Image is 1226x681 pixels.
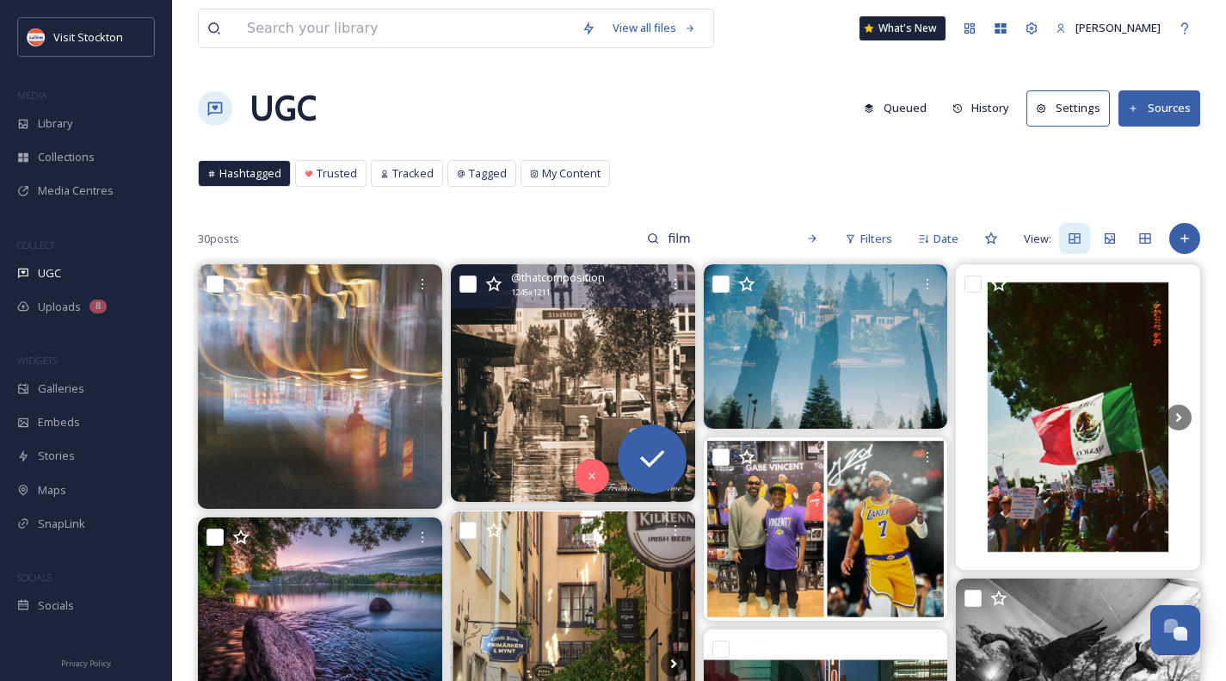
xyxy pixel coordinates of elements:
a: Queued [855,91,944,125]
span: Filters [860,231,892,247]
span: UGC [38,265,61,282]
a: UGC [250,83,317,134]
img: 🇲🇽✊🏾. #FDT #fuckice #Stand4Something #film #filmphotography #photography #StocktonCa [956,264,1200,570]
button: Queued [855,91,935,125]
span: Embeds [38,414,80,430]
span: My Content [542,165,601,182]
a: What's New [859,16,946,40]
span: Media Centres [38,183,114,199]
span: Maps [38,482,66,498]
span: @ thatcomposition [511,269,605,286]
img: Doble exposición en Stockton #stocktonca #doubleexposurephotography #analogfilm #photography #pho... [704,264,948,428]
a: View all files [604,11,705,45]
span: Hashtagged [219,165,281,182]
button: Open Chat [1150,605,1200,655]
span: Collections [38,149,95,165]
span: Tracked [392,165,434,182]
span: [PERSON_NAME] [1075,20,1161,35]
span: 30 posts [198,231,239,247]
span: WIDGETS [17,354,57,367]
button: Settings [1026,90,1110,126]
span: Library [38,115,72,132]
span: Stories [38,448,75,464]
span: 1245 x 1211 [511,287,550,299]
span: Uploads [38,299,81,315]
a: History [944,91,1027,125]
span: SnapLink [38,516,85,532]
button: Sources [1118,90,1200,126]
span: Tagged [469,165,507,182]
img: unnamed.jpeg [28,28,45,46]
span: COLLECT [17,238,54,251]
input: Search [659,221,788,256]
a: [PERSON_NAME] [1047,11,1169,45]
span: Date [933,231,958,247]
img: Crazy how small this world 🌎 is sometimes! Got to film 🎥 a couple of Gabe Vincent’s games when UC... [704,437,948,621]
span: SOCIALS [17,571,52,584]
img: Blurred motion . . . #stockholm #stockholm_insta #visitstockton #sweden #stockholmvibes #shotonfu... [198,264,442,509]
button: History [944,91,1019,125]
span: MEDIA [17,89,47,102]
a: Privacy Policy [61,652,111,672]
span: View: [1024,231,1051,247]
span: Trusted [317,165,357,182]
span: Socials [38,597,74,614]
span: Privacy Policy [61,658,111,669]
div: 8 [89,300,107,313]
span: Galleries [38,381,84,397]
a: Settings [1026,90,1118,126]
img: Stockton #california #filmphotography #35mmstreetphotography #stocktonca [451,264,695,502]
span: Visit Stockton [53,29,123,45]
input: Search your library [238,9,573,47]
